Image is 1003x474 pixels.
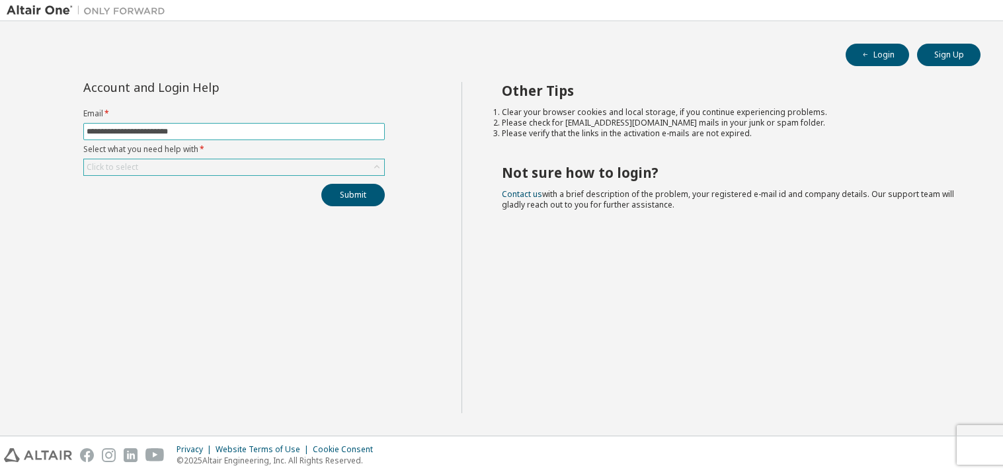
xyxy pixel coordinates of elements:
[502,164,957,181] h2: Not sure how to login?
[502,128,957,139] li: Please verify that the links in the activation e-mails are not expired.
[216,444,313,455] div: Website Terms of Use
[502,188,542,200] a: Contact us
[177,455,381,466] p: © 2025 Altair Engineering, Inc. All Rights Reserved.
[124,448,138,462] img: linkedin.svg
[502,107,957,118] li: Clear your browser cookies and local storage, if you continue experiencing problems.
[502,118,957,128] li: Please check for [EMAIL_ADDRESS][DOMAIN_NAME] mails in your junk or spam folder.
[83,144,385,155] label: Select what you need help with
[917,44,981,66] button: Sign Up
[502,188,954,210] span: with a brief description of the problem, your registered e-mail id and company details. Our suppo...
[145,448,165,462] img: youtube.svg
[87,162,138,173] div: Click to select
[313,444,381,455] div: Cookie Consent
[84,159,384,175] div: Click to select
[83,82,325,93] div: Account and Login Help
[102,448,116,462] img: instagram.svg
[321,184,385,206] button: Submit
[7,4,172,17] img: Altair One
[177,444,216,455] div: Privacy
[83,108,385,119] label: Email
[846,44,909,66] button: Login
[4,448,72,462] img: altair_logo.svg
[80,448,94,462] img: facebook.svg
[502,82,957,99] h2: Other Tips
